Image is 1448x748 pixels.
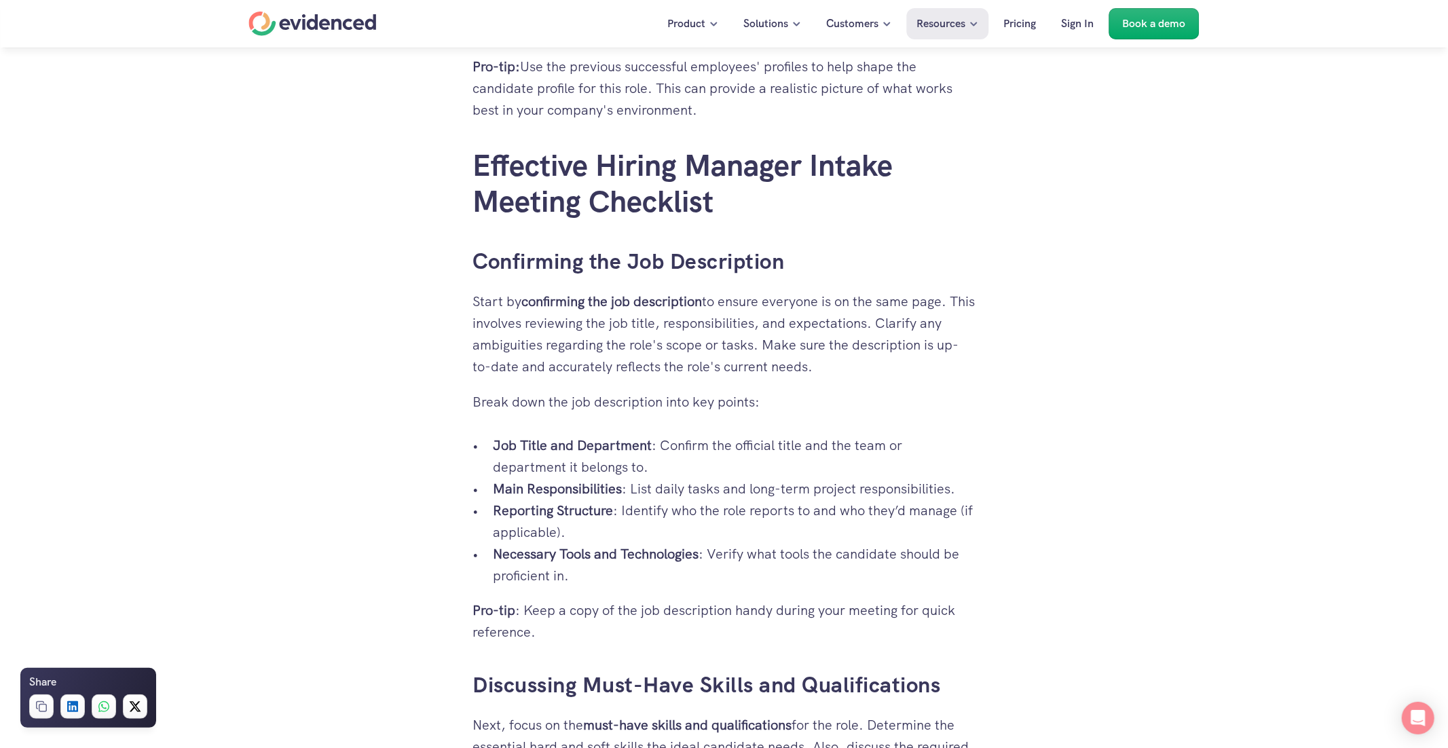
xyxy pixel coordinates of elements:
strong: Pro-tip [473,602,516,620]
p: : Keep a copy of the job description handy during your meeting for quick reference. [473,600,976,643]
p: Customers [827,15,879,33]
a: Home [249,12,377,36]
p: Break down the job description into key points: [473,391,976,413]
a: Book a demo [1109,8,1200,39]
h6: Share [29,673,56,691]
div: Open Intercom Messenger [1402,702,1434,734]
strong: Necessary Tools and Technologies [494,545,699,563]
strong: Main Responsibilities [494,480,623,498]
p: Pricing [1004,15,1037,33]
p: : Identify who the role reports to and who they’d manage (if applicable). [494,500,976,543]
a: Effective Hiring Manager Intake Meeting Checklist [473,146,901,221]
a: Sign In [1052,8,1104,39]
strong: confirming the job description [522,293,703,310]
strong: Reporting Structure [494,502,614,519]
strong: Job Title and Department [494,436,652,454]
p: Book a demo [1123,15,1186,33]
p: : Confirm the official title and the team or department it belongs to. [494,434,976,478]
p: : List daily tasks and long-term project responsibilities. [494,478,976,500]
p: Solutions [744,15,789,33]
a: Confirming the Job Description [473,247,785,276]
p: Start by to ensure everyone is on the same page. This involves reviewing the job title, responsib... [473,291,976,377]
a: Pricing [994,8,1047,39]
p: Sign In [1062,15,1094,33]
strong: must-have skills and qualifications [584,717,792,734]
p: : Verify what tools the candidate should be proficient in. [494,543,976,586]
p: Resources [917,15,966,33]
p: Product [668,15,706,33]
a: Discussing Must-Have Skills and Qualifications [473,671,941,700]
